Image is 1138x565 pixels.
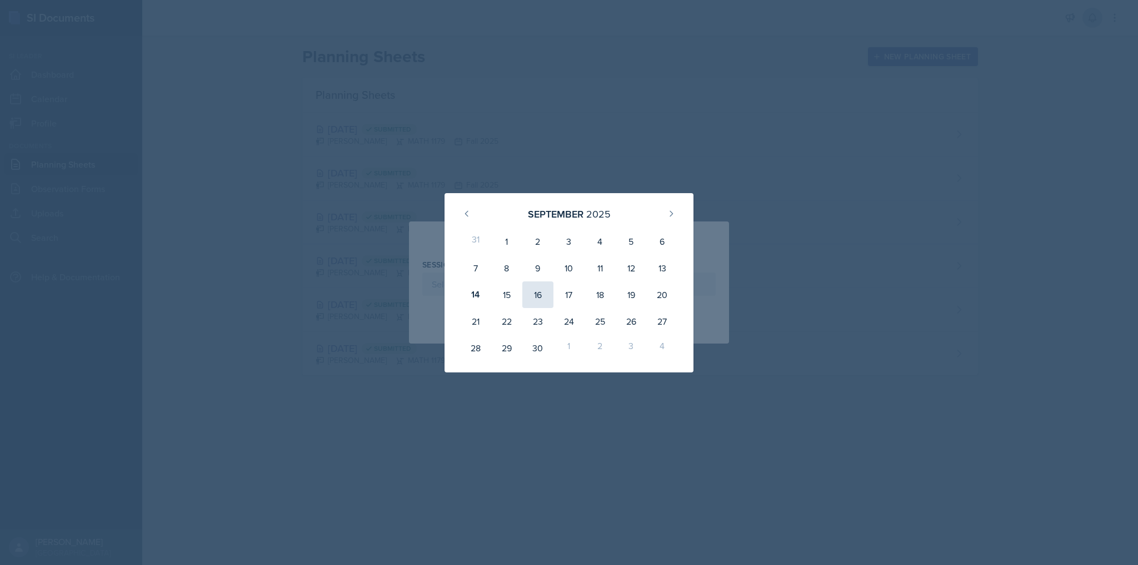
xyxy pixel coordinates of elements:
[553,281,585,308] div: 17
[460,308,491,335] div: 21
[647,335,678,361] div: 4
[616,335,647,361] div: 3
[491,228,522,255] div: 1
[522,281,553,308] div: 16
[647,308,678,335] div: 27
[522,228,553,255] div: 2
[460,281,491,308] div: 14
[460,255,491,281] div: 7
[647,281,678,308] div: 20
[491,255,522,281] div: 8
[585,228,616,255] div: 4
[586,206,611,221] div: 2025
[553,255,585,281] div: 10
[616,281,647,308] div: 19
[460,335,491,361] div: 28
[522,308,553,335] div: 23
[460,228,491,255] div: 31
[491,281,522,308] div: 15
[647,255,678,281] div: 13
[647,228,678,255] div: 6
[553,308,585,335] div: 24
[585,335,616,361] div: 2
[616,308,647,335] div: 26
[585,255,616,281] div: 11
[522,255,553,281] div: 9
[522,335,553,361] div: 30
[616,228,647,255] div: 5
[585,308,616,335] div: 25
[491,335,522,361] div: 29
[553,228,585,255] div: 3
[585,281,616,308] div: 18
[528,206,583,221] div: September
[616,255,647,281] div: 12
[553,335,585,361] div: 1
[491,308,522,335] div: 22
